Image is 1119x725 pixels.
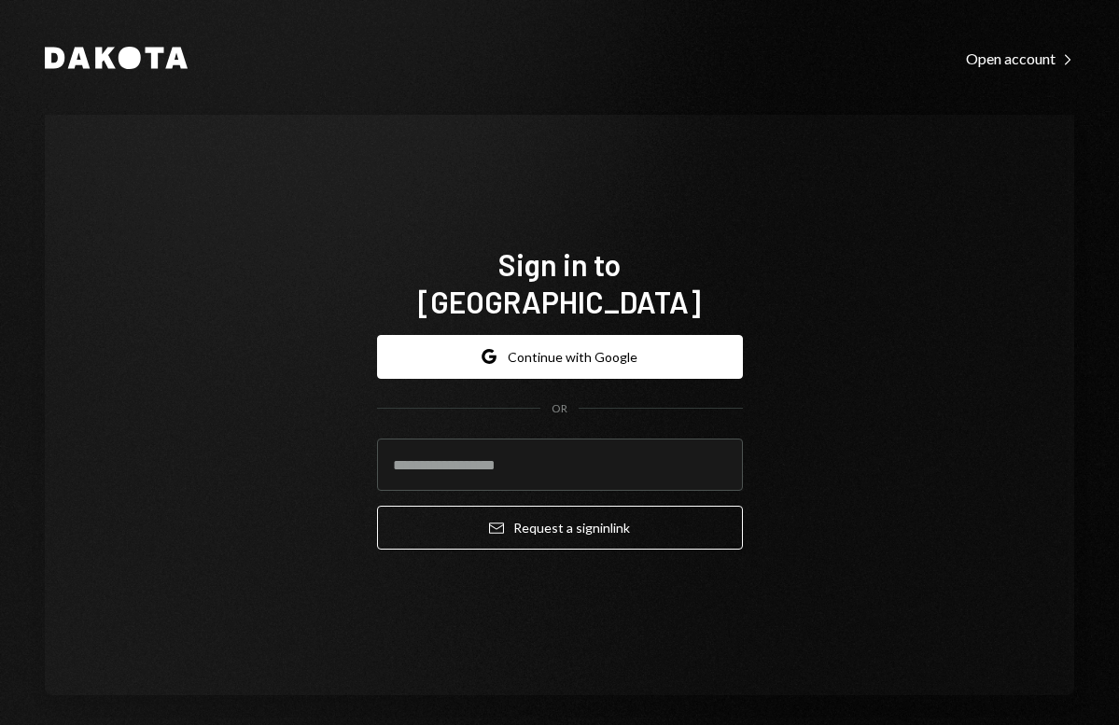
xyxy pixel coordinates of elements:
button: Request a signinlink [377,506,743,550]
div: Open account [966,49,1074,68]
div: OR [552,401,567,417]
h1: Sign in to [GEOGRAPHIC_DATA] [377,245,743,320]
a: Open account [966,48,1074,68]
button: Continue with Google [377,335,743,379]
